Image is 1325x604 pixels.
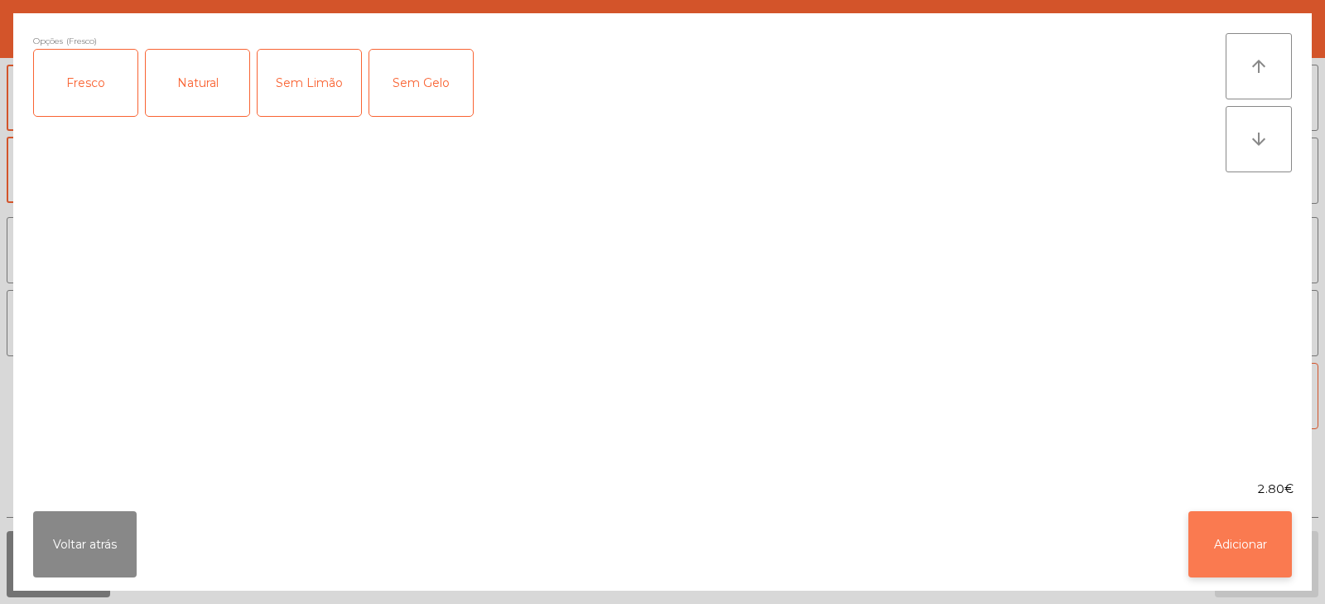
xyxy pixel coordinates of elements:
[369,50,473,116] div: Sem Gelo
[33,511,137,577] button: Voltar atrás
[258,50,361,116] div: Sem Limão
[1249,56,1269,76] i: arrow_upward
[33,33,63,49] span: Opções
[34,50,137,116] div: Fresco
[66,33,97,49] span: (Fresco)
[1188,511,1292,577] button: Adicionar
[1226,33,1292,99] button: arrow_upward
[1249,129,1269,149] i: arrow_downward
[146,50,249,116] div: Natural
[1226,106,1292,172] button: arrow_downward
[13,481,1312,498] div: 2.80€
